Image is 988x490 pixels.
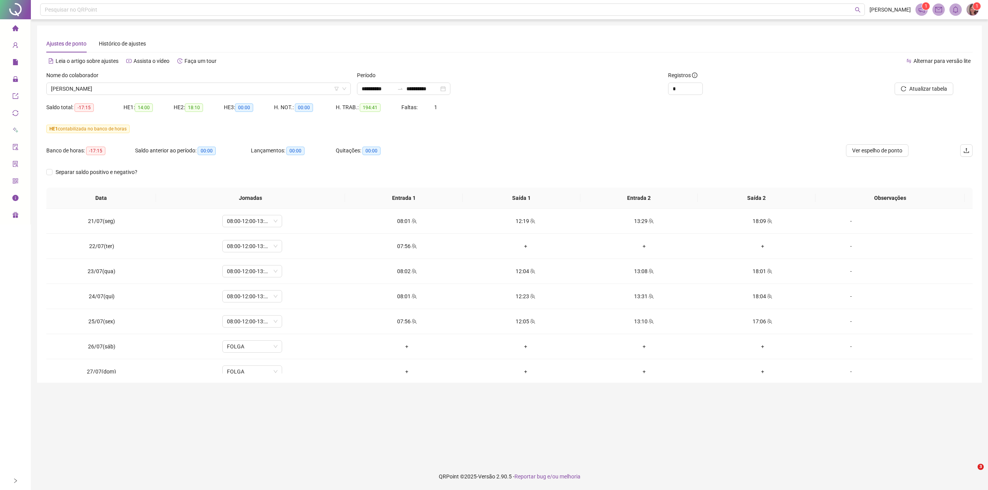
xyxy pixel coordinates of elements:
span: solution [12,157,19,173]
span: team [529,294,535,299]
span: Faltas: [401,104,419,110]
div: H. NOT.: [274,103,336,112]
button: Ver espelho de ponto [846,144,908,157]
button: Atualizar tabela [895,83,953,95]
span: team [766,294,772,299]
span: history [177,58,183,64]
div: 13:08 [591,267,697,275]
div: 07:56 [354,317,460,326]
span: 1 [434,104,437,110]
div: HE 2: [174,103,224,112]
span: 22/07(ter) [89,243,114,249]
div: + [591,242,697,250]
span: to [397,86,403,92]
span: 3 [978,464,984,470]
span: qrcode [12,174,19,190]
th: Data [46,188,156,209]
span: team [766,269,772,274]
span: 194:41 [360,103,381,112]
span: team [411,294,417,299]
span: info-circle [692,73,697,78]
div: + [354,342,460,351]
span: down [342,86,347,91]
span: Separar saldo positivo e negativo? [52,168,140,176]
span: Assista o vídeo [134,58,169,64]
span: 14:00 [135,103,153,112]
sup: 1 [922,2,930,10]
span: Observações [822,194,959,202]
span: search [855,7,861,13]
div: Saldo anterior ao período: [135,146,251,155]
span: FOLGA [227,366,277,377]
span: 08:00-12:00-13:00-18:00 [227,291,277,302]
div: 17:06 [709,317,815,326]
span: -17:15 [86,147,105,155]
span: 24/07(qui) [89,293,115,299]
th: Entrada 1 [345,188,463,209]
th: Observações [815,188,965,209]
th: Entrada 2 [580,188,698,209]
div: 12:05 [472,317,579,326]
div: + [472,367,579,376]
span: 1 [925,3,927,9]
div: + [354,367,460,376]
div: + [709,342,815,351]
span: 18:10 [185,103,203,112]
span: swap [906,58,912,64]
span: team [648,218,654,224]
span: Ajustes de ponto [46,41,86,47]
iframe: Intercom live chat [962,464,980,482]
span: contabilizada no banco de horas [46,125,130,133]
span: 00:00 [362,147,381,155]
span: Leia o artigo sobre ajustes [56,58,118,64]
span: team [411,243,417,249]
span: lock [12,73,19,88]
div: 08:02 [354,267,460,275]
div: 12:19 [472,217,579,225]
span: 08:00-12:00-13:00-18:00 [227,240,277,252]
div: Lançamentos: [251,146,336,155]
div: + [709,367,815,376]
span: mail [935,6,942,13]
img: 77053 [967,4,978,15]
div: 18:09 [709,217,815,225]
div: 13:29 [591,217,697,225]
span: right [13,478,18,483]
span: home [12,22,19,37]
div: 08:01 [354,217,460,225]
span: team [411,269,417,274]
span: reload [901,86,906,91]
span: file-text [48,58,54,64]
span: filter [334,86,339,91]
span: team [529,218,535,224]
div: Quitações: [336,146,413,155]
div: - [828,292,874,301]
span: Faça um tour [184,58,217,64]
span: swap-right [397,86,403,92]
sup: Atualize o seu contato no menu Meus Dados [973,2,981,10]
span: Registros [668,71,697,79]
div: HE 1: [123,103,174,112]
span: team [411,218,417,224]
label: Nome do colaborador [46,71,103,79]
th: Saída 2 [698,188,815,209]
span: Reportar bug e/ou melhoria [514,473,580,480]
div: + [472,242,579,250]
span: team [648,319,654,324]
span: 1 [976,3,978,9]
div: H. TRAB.: [336,103,401,112]
span: 08:00-12:00-13:00-18:00 [227,215,277,227]
div: + [591,342,697,351]
span: MATHEUS BARROS FEITOZA [51,83,346,95]
span: 25/07(sex) [88,318,115,324]
div: Saldo total: [46,103,123,112]
span: 08:00-12:00-13:00-18:00 [227,265,277,277]
div: - [828,317,874,326]
span: 23/07(qua) [88,268,115,274]
span: Histórico de ajustes [99,41,146,47]
div: HE 3: [224,103,274,112]
span: 00:00 [286,147,305,155]
span: 21/07(seg) [88,218,115,224]
div: 13:31 [591,292,697,301]
span: 27/07(dom) [87,368,116,375]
